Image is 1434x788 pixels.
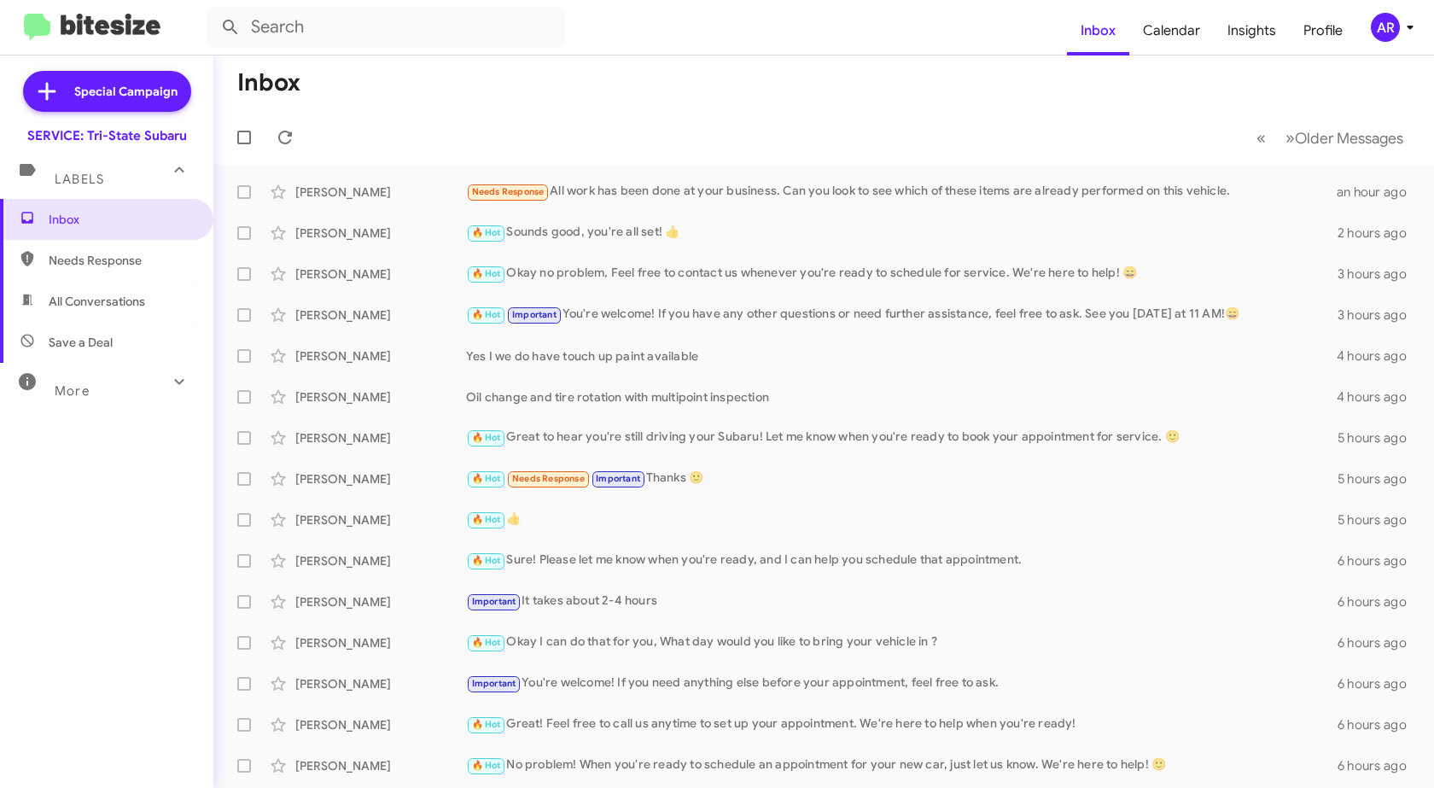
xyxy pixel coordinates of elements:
div: 3 hours ago [1338,266,1420,283]
button: AR [1356,13,1415,42]
span: 🔥 Hot [472,719,501,730]
div: No problem! When you're ready to schedule an appointment for your new car, just let us know. We'r... [466,756,1338,775]
span: » [1285,127,1295,149]
span: Important [472,596,516,607]
span: Needs Response [49,252,194,269]
span: Older Messages [1295,129,1403,148]
div: Great! Feel free to call us anytime to set up your appointment. We're here to help when you're re... [466,715,1338,734]
span: 🔥 Hot [472,514,501,525]
input: Search [207,7,565,48]
span: Labels [55,172,104,187]
span: 🔥 Hot [472,760,501,771]
div: Sounds good, you're all set! 👍 [466,223,1338,242]
div: [PERSON_NAME] [295,225,466,242]
div: It takes about 2-4 hours [466,592,1338,611]
span: 🔥 Hot [472,227,501,238]
div: 6 hours ago [1338,675,1420,692]
div: 6 hours ago [1338,552,1420,569]
span: Important [472,678,516,689]
div: Okay I can do that for you, What day would you like to bring your vehicle in ? [466,633,1338,652]
div: 6 hours ago [1338,716,1420,733]
div: 5 hours ago [1338,470,1420,487]
div: 6 hours ago [1338,634,1420,651]
span: 🔥 Hot [472,555,501,566]
div: [PERSON_NAME] [295,184,466,201]
div: 5 hours ago [1338,429,1420,447]
span: Special Campaign [74,83,178,100]
div: [PERSON_NAME] [295,266,466,283]
div: [PERSON_NAME] [295,716,466,733]
div: You're welcome! If you have any other questions or need further assistance, feel free to ask. See... [466,305,1338,324]
span: Inbox [49,211,194,228]
div: [PERSON_NAME] [295,593,466,610]
a: Profile [1290,6,1356,55]
div: SERVICE: Tri-State Subaru [27,127,187,144]
span: 🔥 Hot [472,432,501,443]
div: 3 hours ago [1338,306,1420,324]
div: 6 hours ago [1338,593,1420,610]
span: More [55,383,90,399]
nav: Page navigation example [1247,120,1414,155]
div: [PERSON_NAME] [295,634,466,651]
div: [PERSON_NAME] [295,347,466,365]
span: Important [596,473,640,484]
div: Yes I we do have touch up paint available [466,347,1337,365]
div: [PERSON_NAME] [295,757,466,774]
span: Needs Response [472,186,545,197]
span: All Conversations [49,293,145,310]
span: Needs Response [512,473,585,484]
span: 🔥 Hot [472,473,501,484]
div: Okay no problem, Feel free to contact us whenever you're ready to schedule for service. We're her... [466,264,1338,283]
span: 🔥 Hot [472,637,501,648]
span: Important [512,309,557,320]
a: Special Campaign [23,71,191,112]
button: Next [1275,120,1414,155]
div: [PERSON_NAME] [295,306,466,324]
div: You're welcome! If you need anything else before your appointment, feel free to ask. [466,674,1338,693]
div: an hour ago [1337,184,1420,201]
a: Insights [1214,6,1290,55]
button: Previous [1246,120,1276,155]
div: All work has been done at your business. Can you look to see which of these items are already per... [466,182,1337,201]
div: 4 hours ago [1337,347,1420,365]
a: Inbox [1067,6,1129,55]
div: AR [1371,13,1400,42]
span: 🔥 Hot [472,309,501,320]
h1: Inbox [237,69,300,96]
div: [PERSON_NAME] [295,675,466,692]
div: 6 hours ago [1338,757,1420,774]
div: 4 hours ago [1337,388,1420,406]
div: Oil change and tire rotation with multipoint inspection [466,388,1337,406]
div: [PERSON_NAME] [295,511,466,528]
div: 2 hours ago [1338,225,1420,242]
div: [PERSON_NAME] [295,470,466,487]
div: [PERSON_NAME] [295,429,466,447]
span: 🔥 Hot [472,268,501,279]
div: 👍 [466,510,1338,529]
a: Calendar [1129,6,1214,55]
div: Sure! Please let me know when you're ready, and I can help you schedule that appointment. [466,551,1338,570]
span: Save a Deal [49,334,113,351]
div: [PERSON_NAME] [295,388,466,406]
div: [PERSON_NAME] [295,552,466,569]
div: Thanks 🙂 [466,469,1338,488]
div: 5 hours ago [1338,511,1420,528]
div: Great to hear you're still driving your Subaru! Let me know when you're ready to book your appoin... [466,428,1338,447]
span: « [1256,127,1266,149]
